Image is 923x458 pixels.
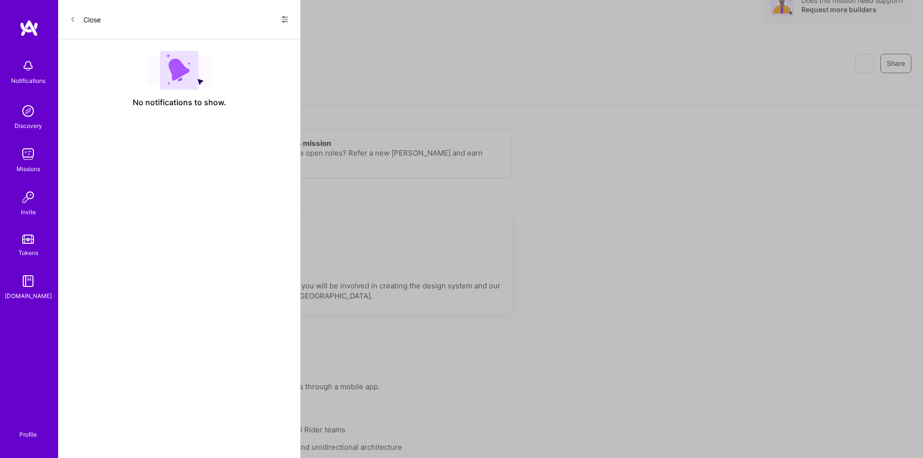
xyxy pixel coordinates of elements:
[22,235,34,244] img: tokens
[18,56,38,76] img: bell
[19,19,39,37] img: logo
[18,101,38,121] img: discovery
[21,207,36,217] div: Invite
[16,164,40,174] div: Missions
[5,291,52,301] div: [DOMAIN_NAME]
[11,76,46,86] div: Notifications
[19,429,37,439] div: Profile
[16,419,40,439] a: Profile
[18,144,38,164] img: teamwork
[70,12,101,27] button: Close
[18,271,38,291] img: guide book
[15,121,42,131] div: Discovery
[18,188,38,207] img: Invite
[147,51,211,90] img: empty
[133,97,226,108] span: No notifications to show.
[18,248,38,258] div: Tokens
